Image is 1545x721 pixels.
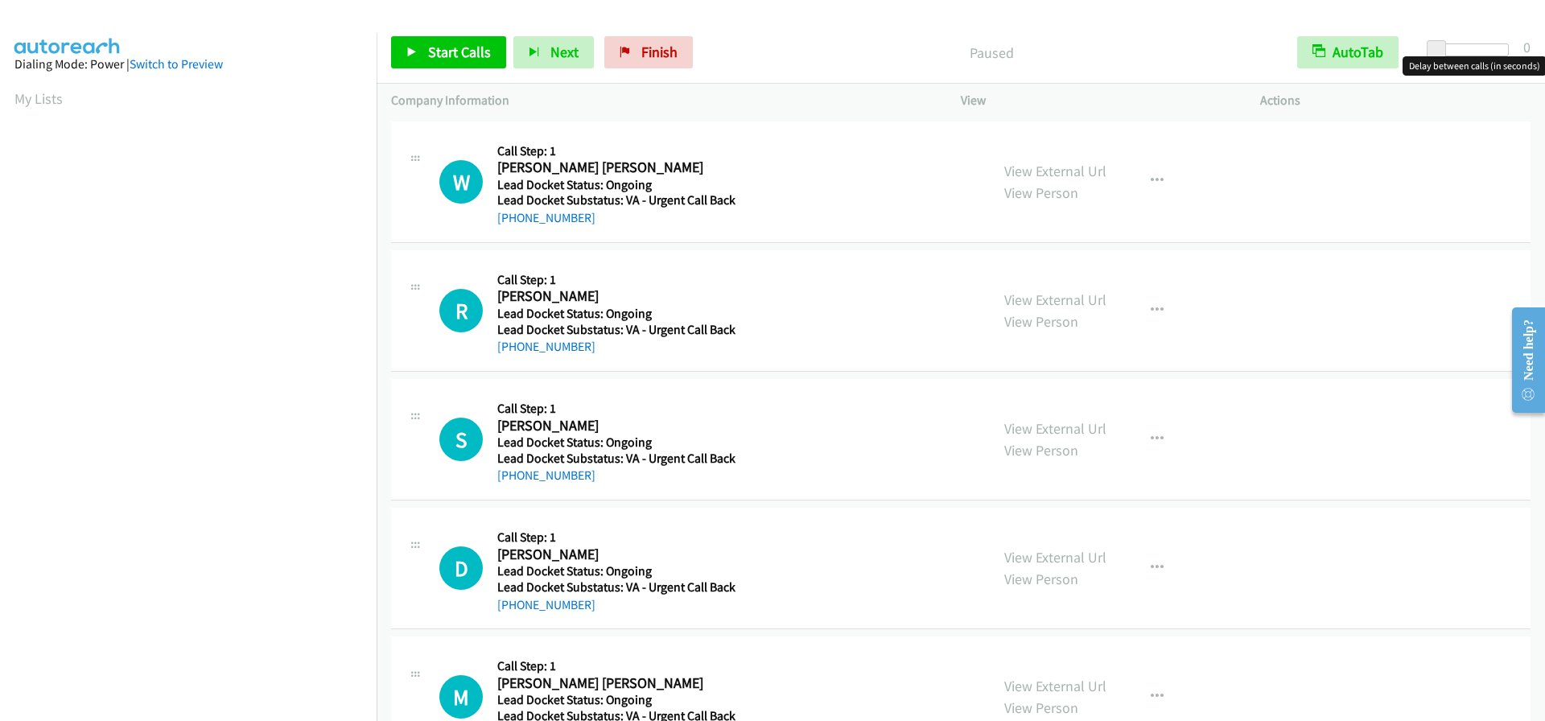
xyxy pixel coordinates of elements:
h5: Call Step: 1 [497,401,735,417]
h2: [PERSON_NAME] [497,417,732,435]
h2: [PERSON_NAME] [497,546,732,564]
h5: Call Step: 1 [497,143,735,159]
div: The call is yet to be attempted [439,418,483,461]
a: [PHONE_NUMBER] [497,597,595,612]
h5: Lead Docket Status: Ongoing [497,692,735,708]
h5: Lead Docket Status: Ongoing [497,563,735,579]
div: 0 [1523,36,1531,58]
h2: [PERSON_NAME] [497,287,732,306]
h1: R [439,289,483,332]
h5: Lead Docket Substatus: VA - Urgent Call Back [497,322,735,338]
a: View Person [1004,570,1078,588]
a: My Lists [14,89,63,108]
a: Start Calls [391,36,506,68]
a: View Person [1004,441,1078,459]
div: Dialing Mode: Power | [14,55,362,74]
h1: S [439,418,483,461]
a: View External Url [1004,290,1106,309]
p: Company Information [391,91,932,110]
a: Switch to Preview [130,56,223,72]
iframe: Resource Center [1498,296,1545,424]
h1: M [439,675,483,719]
a: [PHONE_NUMBER] [497,468,595,483]
span: Finish [641,43,678,61]
a: [PHONE_NUMBER] [497,210,595,225]
h5: Call Step: 1 [497,658,735,674]
div: The call is yet to be attempted [439,289,483,332]
h5: Lead Docket Substatus: VA - Urgent Call Back [497,192,735,208]
span: Start Calls [428,43,491,61]
a: View Person [1004,183,1078,202]
h5: Call Step: 1 [497,529,735,546]
a: View Person [1004,312,1078,331]
h2: [PERSON_NAME] [PERSON_NAME] [497,159,732,177]
h1: W [439,160,483,204]
h2: [PERSON_NAME] [PERSON_NAME] [497,674,732,693]
h5: Lead Docket Substatus: VA - Urgent Call Back [497,451,735,467]
p: Actions [1260,91,1531,110]
span: Next [550,43,579,61]
button: Next [513,36,594,68]
div: The call is yet to be attempted [439,675,483,719]
h5: Lead Docket Status: Ongoing [497,306,735,322]
a: View Person [1004,698,1078,717]
h5: Lead Docket Substatus: VA - Urgent Call Back [497,579,735,595]
a: [PHONE_NUMBER] [497,339,595,354]
h5: Call Step: 1 [497,272,735,288]
a: View External Url [1004,419,1106,438]
h1: D [439,546,483,590]
p: Paused [715,42,1268,64]
a: View External Url [1004,677,1106,695]
h5: Lead Docket Status: Ongoing [497,177,735,193]
button: AutoTab [1297,36,1399,68]
p: View [961,91,1231,110]
a: Finish [604,36,693,68]
a: View External Url [1004,548,1106,566]
a: View External Url [1004,162,1106,180]
div: The call is yet to be attempted [439,546,483,590]
h5: Lead Docket Status: Ongoing [497,435,735,451]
